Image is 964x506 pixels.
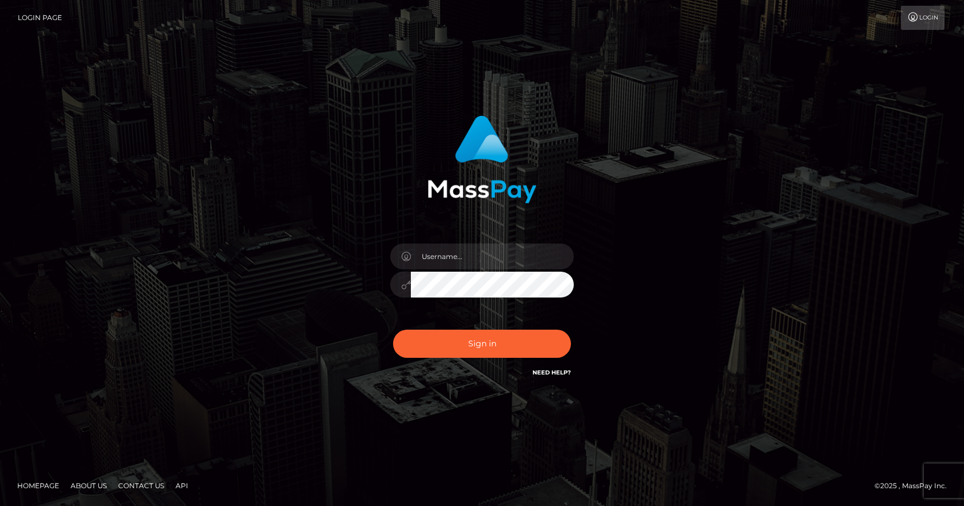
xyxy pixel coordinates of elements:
[411,244,574,269] input: Username...
[532,369,571,376] a: Need Help?
[114,477,169,495] a: Contact Us
[427,115,537,203] img: MassPay Login
[393,330,571,358] button: Sign in
[901,6,944,30] a: Login
[171,477,193,495] a: API
[13,477,64,495] a: Homepage
[66,477,111,495] a: About Us
[18,6,62,30] a: Login Page
[874,480,955,492] div: © 2025 , MassPay Inc.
